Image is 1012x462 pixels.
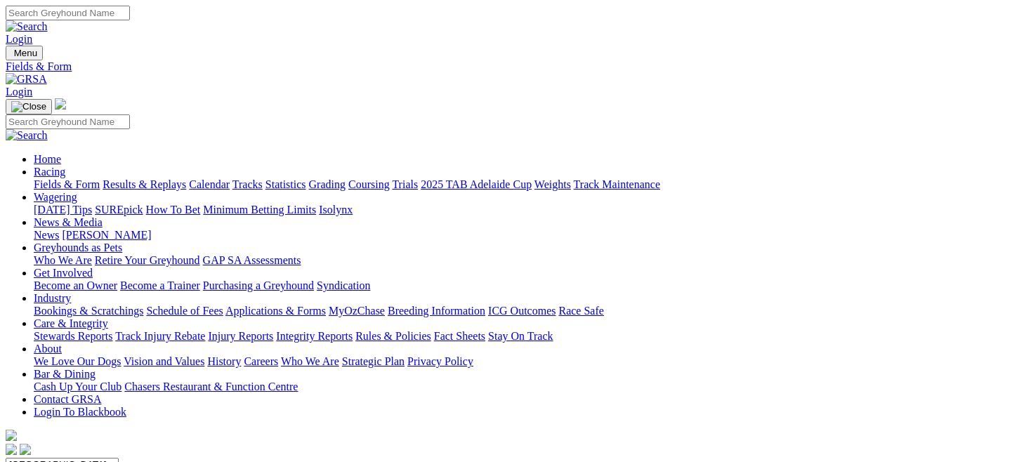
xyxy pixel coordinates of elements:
a: Who We Are [281,355,339,367]
a: Become an Owner [34,279,117,291]
button: Toggle navigation [6,99,52,114]
div: Racing [34,178,1006,191]
div: Industry [34,305,1006,317]
a: Login To Blackbook [34,406,126,418]
a: Home [34,153,61,165]
div: Care & Integrity [34,330,1006,343]
div: Greyhounds as Pets [34,254,1006,267]
img: Search [6,129,48,142]
a: Careers [244,355,278,367]
a: ICG Outcomes [488,305,556,317]
a: How To Bet [146,204,201,216]
img: GRSA [6,73,47,86]
a: Stewards Reports [34,330,112,342]
img: facebook.svg [6,444,17,455]
a: Tracks [232,178,263,190]
a: Retire Your Greyhound [95,254,200,266]
a: Track Maintenance [574,178,660,190]
a: Cash Up Your Club [34,381,121,392]
a: Wagering [34,191,77,203]
a: Coursing [348,178,390,190]
a: Track Injury Rebate [115,330,205,342]
a: Breeding Information [388,305,485,317]
a: Grading [309,178,346,190]
div: News & Media [34,229,1006,242]
a: GAP SA Assessments [203,254,301,266]
a: Bookings & Scratchings [34,305,143,317]
input: Search [6,114,130,129]
div: Wagering [34,204,1006,216]
a: News & Media [34,216,103,228]
input: Search [6,6,130,20]
a: Results & Replays [103,178,186,190]
a: Purchasing a Greyhound [203,279,314,291]
a: Fields & Form [6,60,1006,73]
a: [DATE] Tips [34,204,92,216]
a: [PERSON_NAME] [62,229,151,241]
a: Who We Are [34,254,92,266]
a: Fact Sheets [434,330,485,342]
button: Toggle navigation [6,46,43,60]
span: Menu [14,48,37,58]
a: Minimum Betting Limits [203,204,316,216]
img: logo-grsa-white.png [55,98,66,110]
a: Racing [34,166,65,178]
a: Statistics [265,178,306,190]
a: Vision and Values [124,355,204,367]
a: Industry [34,292,71,304]
a: Calendar [189,178,230,190]
a: Race Safe [558,305,603,317]
a: About [34,343,62,355]
div: About [34,355,1006,368]
div: Get Involved [34,279,1006,292]
a: Privacy Policy [407,355,473,367]
a: Isolynx [319,204,353,216]
a: Care & Integrity [34,317,108,329]
a: Schedule of Fees [146,305,223,317]
div: Bar & Dining [34,381,1006,393]
a: Get Involved [34,267,93,279]
a: News [34,229,59,241]
a: Rules & Policies [355,330,431,342]
a: MyOzChase [329,305,385,317]
img: logo-grsa-white.png [6,430,17,441]
a: Trials [392,178,418,190]
a: We Love Our Dogs [34,355,121,367]
a: Chasers Restaurant & Function Centre [124,381,298,392]
a: Greyhounds as Pets [34,242,122,253]
a: 2025 TAB Adelaide Cup [421,178,532,190]
a: Integrity Reports [276,330,353,342]
a: Contact GRSA [34,393,101,405]
a: Syndication [317,279,370,291]
a: Become a Trainer [120,279,200,291]
a: Stay On Track [488,330,553,342]
a: SUREpick [95,204,143,216]
a: Fields & Form [34,178,100,190]
img: twitter.svg [20,444,31,455]
a: Injury Reports [208,330,273,342]
a: Bar & Dining [34,368,96,380]
a: Applications & Forms [225,305,326,317]
a: Login [6,86,32,98]
a: Strategic Plan [342,355,405,367]
a: Weights [534,178,571,190]
img: Search [6,20,48,33]
img: Close [11,101,46,112]
a: Login [6,33,32,45]
a: History [207,355,241,367]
